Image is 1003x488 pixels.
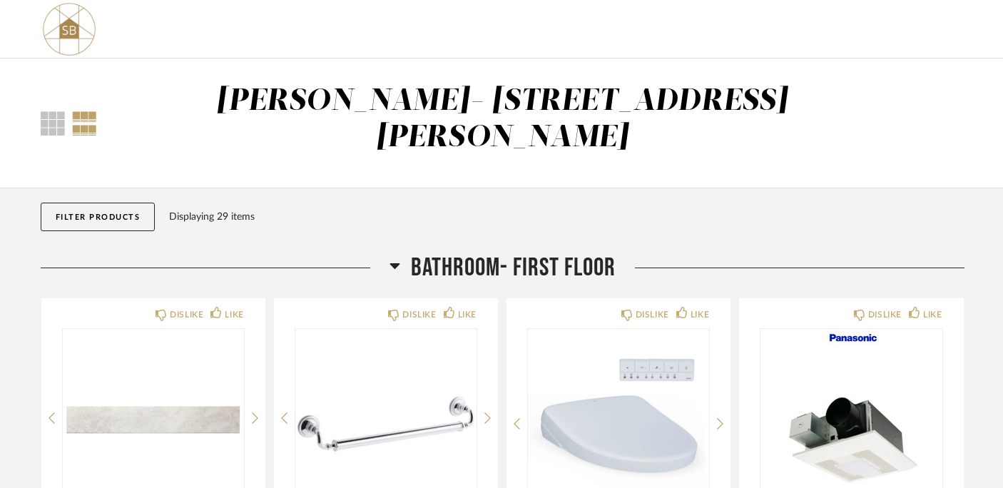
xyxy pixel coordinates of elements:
[691,307,709,322] div: LIKE
[402,307,436,322] div: DISLIKE
[41,203,156,231] button: Filter Products
[411,253,616,283] span: Bathroom- First Floor
[868,307,902,322] div: DISLIKE
[216,86,788,153] div: [PERSON_NAME]- [STREET_ADDRESS][PERSON_NAME]
[458,307,477,322] div: LIKE
[170,307,203,322] div: DISLIKE
[636,307,669,322] div: DISLIKE
[225,307,243,322] div: LIKE
[923,307,942,322] div: LIKE
[169,209,957,225] div: Displaying 29 items
[41,1,98,58] img: 02324877-c6fa-4261-b847-82fa1115e5a4.png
